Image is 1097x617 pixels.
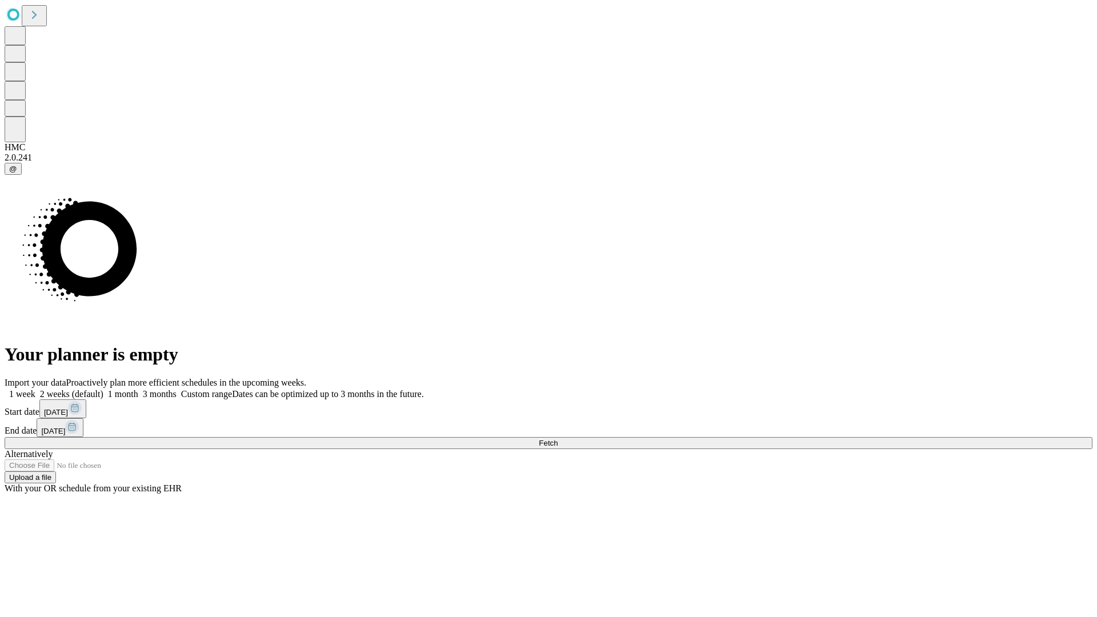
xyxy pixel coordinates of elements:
[5,437,1092,449] button: Fetch
[181,389,232,399] span: Custom range
[66,378,306,387] span: Proactively plan more efficient schedules in the upcoming weeks.
[5,153,1092,163] div: 2.0.241
[143,389,177,399] span: 3 months
[44,408,68,416] span: [DATE]
[232,389,423,399] span: Dates can be optimized up to 3 months in the future.
[41,427,65,435] span: [DATE]
[5,418,1092,437] div: End date
[5,449,53,459] span: Alternatively
[5,378,66,387] span: Import your data
[40,389,103,399] span: 2 weeks (default)
[5,471,56,483] button: Upload a file
[5,142,1092,153] div: HMC
[5,163,22,175] button: @
[9,389,35,399] span: 1 week
[37,418,83,437] button: [DATE]
[39,399,86,418] button: [DATE]
[5,483,182,493] span: With your OR schedule from your existing EHR
[5,399,1092,418] div: Start date
[539,439,558,447] span: Fetch
[5,344,1092,365] h1: Your planner is empty
[9,165,17,173] span: @
[108,389,138,399] span: 1 month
